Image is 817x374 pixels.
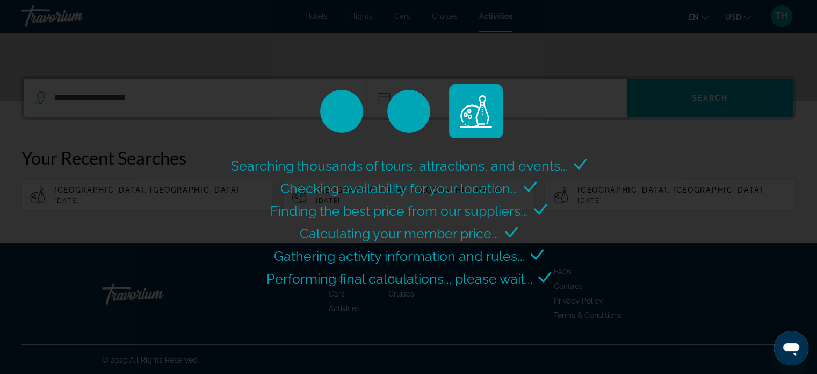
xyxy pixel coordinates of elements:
[774,331,808,365] iframe: Button to launch messaging window
[280,180,518,196] span: Checking availability for your location...
[231,158,568,174] span: Searching thousands of tours, attractions, and events...
[266,271,533,287] span: Performing final calculations... please wait...
[300,225,500,242] span: Calculating your member price...
[274,248,525,264] span: Gathering activity information and rules...
[270,203,529,219] span: Finding the best price from our suppliers...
